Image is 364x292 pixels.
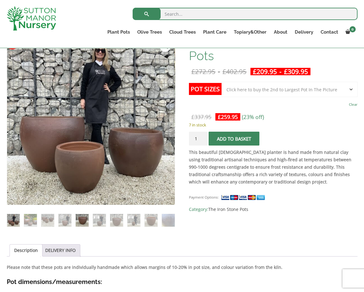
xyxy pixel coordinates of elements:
del: - [189,68,249,75]
a: Cloud Trees [166,28,199,36]
a: Topiary&Other [230,28,270,36]
a: Description [14,245,38,256]
button: Add to basket [209,132,259,146]
span: 0 [350,26,356,32]
span: £ [191,113,194,121]
a: Plant Pots [104,28,134,36]
bdi: 259.95 [218,113,238,121]
span: £ [222,67,226,76]
img: The Mui Ne Iron Stone Plant Pots - Image 2 [24,214,37,227]
p: 7 in stock [189,121,357,129]
span: £ [284,67,288,76]
img: The Mui Ne Iron Stone Plant Pots - Image 6 [93,214,106,227]
strong: Please note that these pots are individually handmade which allows margins of 10-20% in pot size,... [7,264,282,270]
input: Product quantity [189,132,207,146]
h1: The Mui Ne Iron Stone Plant Pots [189,36,357,62]
a: Contact [317,28,342,36]
img: The Mui Ne Iron Stone Plant Pots - Image 8 [127,214,140,227]
a: Delivery [291,28,317,36]
bdi: 209.95 [253,67,277,76]
span: £ [253,67,257,76]
a: Olive Trees [134,28,166,36]
small: Payment Options: [189,195,219,199]
img: The Mui Ne Iron Stone Plant Pots - Image 7 [110,214,123,227]
strong: Pot dimensions/measurements: [7,278,102,286]
bdi: 309.95 [284,67,308,76]
img: The Mui Ne Iron Stone Plant Pots - Image 4 [58,214,71,227]
a: Plant Care [199,28,230,36]
img: The Mui Ne Iron Stone Plant Pots [7,214,20,227]
input: Search... [133,8,358,20]
a: About [270,28,291,36]
img: logo [7,6,56,31]
p: . [189,149,357,186]
span: (23% off) [242,113,264,121]
bdi: 337.95 [191,113,211,121]
span: £ [218,113,221,121]
img: payment supported [221,194,267,201]
a: DELIVERY INFO [45,245,76,256]
a: The Iron Stone Pots [208,206,248,212]
bdi: 272.95 [191,67,215,76]
bdi: 402.95 [222,67,246,76]
img: The Mui Ne Iron Stone Plant Pots - Image 5 [76,214,88,227]
img: The Mui Ne Iron Stone Plant Pots - Image 10 [162,214,174,227]
label: Pot Sizes [189,83,222,95]
strong: This beautiful [DEMOGRAPHIC_DATA] planter is hand made from natural clay using traditional artisa... [189,149,351,185]
a: Clear options [349,100,358,109]
a: 0 [342,28,358,36]
ins: - [250,68,310,75]
span: Category: [189,206,357,213]
img: The Mui Ne Iron Stone Plant Pots - Image 3 [41,214,54,227]
img: The Mui Ne Iron Stone Plant Pots - Image 9 [145,214,157,227]
span: £ [191,67,195,76]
